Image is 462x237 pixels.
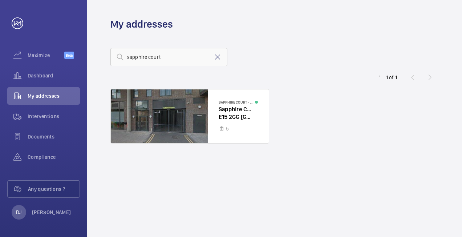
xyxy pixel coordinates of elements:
[28,113,80,120] span: Interventions
[28,133,80,140] span: Documents
[28,52,64,59] span: Maximize
[28,72,80,79] span: Dashboard
[32,209,71,216] p: [PERSON_NAME]
[110,17,173,31] h1: My addresses
[379,74,397,81] div: 1 – 1 of 1
[28,185,80,193] span: Any questions ?
[110,48,227,66] input: Search by address
[16,209,21,216] p: DJ
[64,52,74,59] span: Beta
[28,92,80,100] span: My addresses
[28,153,80,161] span: Compliance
